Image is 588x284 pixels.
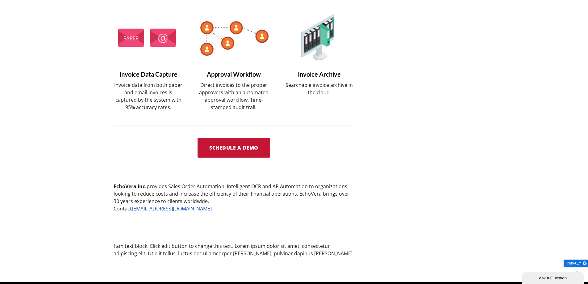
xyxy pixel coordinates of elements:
a: Schedule a Demo [198,138,270,158]
p: Invoice data from both paper and email invoices is captured by the system with 95% accuracy rates. [114,81,184,111]
img: gear.png [582,261,587,266]
img: invoice ocr [284,10,354,64]
span: Privacy [567,261,581,265]
span: Schedule a Demo [209,144,258,151]
strong: EchoVera Inc. [114,183,147,190]
img: intelligent ocr [114,10,184,64]
a: [EMAIL_ADDRESS][DOMAIN_NAME] [132,205,212,212]
h5: Invoice Archive [284,10,354,78]
p: I am text block. Click edit button to change this text. Lorem ipsum dolor sit amet, consectetur a... [114,242,354,257]
img: intelligent invoice ocr [199,10,269,64]
p: Direct invoices to the proper approvers with an automated approval workflow. Time-stamped audit t... [199,81,269,111]
h5: Invoice Data Capture [114,10,184,78]
p: Searchable invoice archive in the cloud. [284,81,354,96]
h5: Approval Workflow [199,10,269,78]
p: provides Sales Order Automation, Intelligent OCR and AP Automation to organizations looking to re... [114,183,354,212]
iframe: chat widget [522,270,585,284]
